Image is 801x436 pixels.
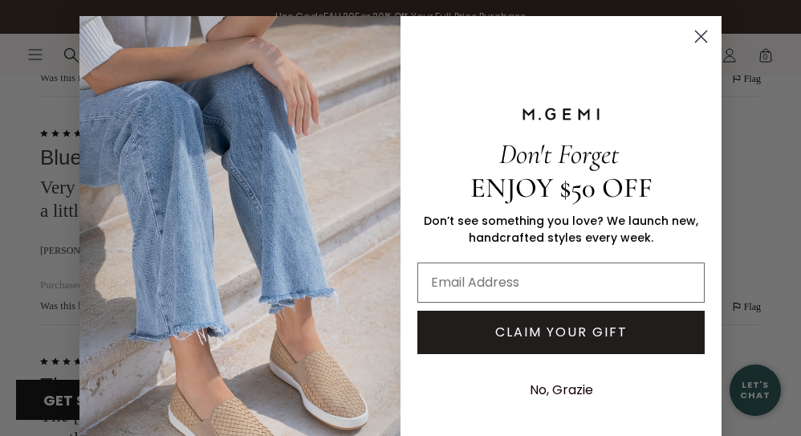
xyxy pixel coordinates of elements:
[499,137,619,171] span: Don't Forget
[417,311,705,354] button: CLAIM YOUR GIFT
[522,370,601,410] button: No, Grazie
[687,22,715,51] button: Close dialog
[424,213,698,246] span: Don’t see something you love? We launch new, handcrafted styles every week.
[470,171,653,205] span: ENJOY $50 OFF
[417,263,705,303] input: Email Address
[521,107,601,121] img: M.GEMI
